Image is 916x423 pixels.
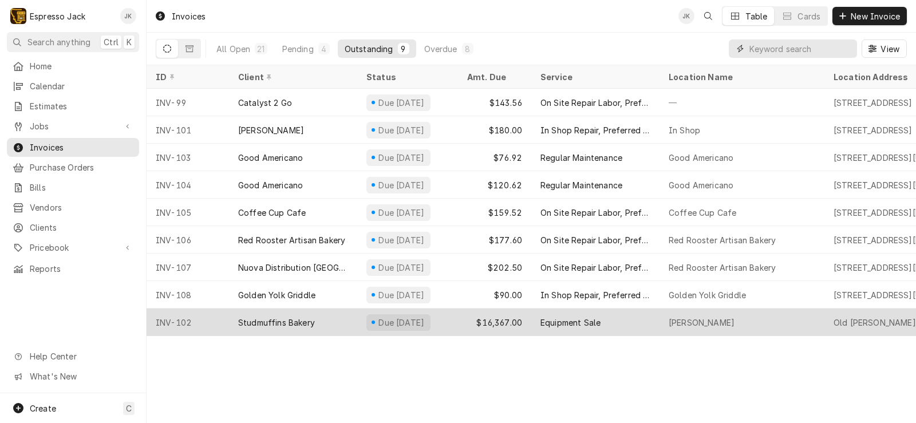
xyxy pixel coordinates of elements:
div: Good Americano [669,152,733,164]
div: $177.60 [458,226,531,254]
div: On Site Repair Labor, Prefered Rate, Regular Hours [540,234,650,246]
span: What's New [30,370,132,382]
span: Home [30,60,133,72]
div: INV-104 [147,171,229,199]
div: Good Americano [238,152,303,164]
div: Regular Maintenance [540,152,622,164]
a: Go to Help Center [7,347,139,366]
div: $159.52 [458,199,531,226]
div: INV-106 [147,226,229,254]
a: Vendors [7,198,139,217]
div: Due [DATE] [377,97,426,109]
button: Open search [699,7,717,25]
div: Due [DATE] [377,234,426,246]
a: Estimates [7,97,139,116]
div: Client [238,71,346,83]
div: $90.00 [458,281,531,309]
a: Calendar [7,77,139,96]
div: $180.00 [458,116,531,144]
div: Status [366,71,447,83]
a: Bills [7,178,139,197]
div: Service [540,71,648,83]
div: ID [156,71,218,83]
div: Due [DATE] [377,124,426,136]
a: Purchase Orders [7,158,139,177]
a: Go to Jobs [7,117,139,136]
span: Ctrl [104,36,119,48]
div: INV-103 [147,144,229,171]
span: Clients [30,222,133,234]
div: Overdue [424,43,457,55]
div: $76.92 [458,144,531,171]
div: JK [678,8,694,24]
div: Pending [282,43,314,55]
span: Help Center [30,350,132,362]
div: Red Rooster Artisan Bakery [238,234,345,246]
div: [STREET_ADDRESS] [834,97,913,109]
div: Studmuffins Bakery [238,317,315,329]
button: New Invoice [832,7,907,25]
div: Due [DATE] [377,317,426,329]
div: Due [DATE] [377,207,426,219]
span: Create [30,404,56,413]
div: Jack Kehoe's Avatar [120,8,136,24]
div: On Site Repair Labor, Prefered Rate, Regular Hours [540,207,650,219]
span: Vendors [30,201,133,214]
div: 8 [464,43,471,55]
div: INV-99 [147,89,229,116]
div: $202.50 [458,254,531,281]
div: Location Name [669,71,813,83]
div: Due [DATE] [377,262,426,274]
span: Pricebook [30,242,116,254]
button: Search anythingCtrlK [7,32,139,52]
div: INV-105 [147,199,229,226]
span: Invoices [30,141,133,153]
div: [PERSON_NAME] [669,317,735,329]
div: Nuova Distribution [GEOGRAPHIC_DATA] [238,262,348,274]
input: Keyword search [749,39,851,58]
a: Go to Pricebook [7,238,139,257]
div: Cards [797,10,820,22]
div: Regular Maintenance [540,179,622,191]
div: Amt. Due [467,71,520,83]
a: Reports [7,259,139,278]
span: Reports [30,263,133,275]
div: E [10,8,26,24]
div: 21 [257,43,264,55]
div: — [660,89,824,116]
div: On Site Repair Labor, Prefered Rate, Regular Hours [540,97,650,109]
div: 9 [400,43,407,55]
div: Due [DATE] [377,152,426,164]
span: K [127,36,132,48]
div: Equipment Sale [540,317,601,329]
div: Catalyst 2 Go [238,97,292,109]
div: Good Americano [238,179,303,191]
div: [STREET_ADDRESS] [834,124,913,136]
div: Coffee Cup Cafe [238,207,306,219]
div: INV-102 [147,309,229,336]
span: New Invoice [848,10,902,22]
span: Search anything [27,36,90,48]
a: Go to What's New [7,367,139,386]
span: Jobs [30,120,116,132]
div: JK [120,8,136,24]
span: Calendar [30,80,133,92]
div: 4 [321,43,327,55]
div: $120.62 [458,171,531,199]
div: In Shop [669,124,700,136]
div: Red Rooster Artisan Bakery [669,262,776,274]
div: In Shop Repair, Preferred Rate [540,124,650,136]
div: On Site Repair Labor, Prefered Rate, Regular Hours [540,262,650,274]
div: Good Americano [669,179,733,191]
span: View [878,43,902,55]
div: Due [DATE] [377,179,426,191]
button: View [862,39,907,58]
div: Jack Kehoe's Avatar [678,8,694,24]
div: Golden Yolk Griddle [669,289,746,301]
div: Due [DATE] [377,289,426,301]
div: Espresso Jack's Avatar [10,8,26,24]
div: Outstanding [345,43,393,55]
div: INV-101 [147,116,229,144]
span: Bills [30,181,133,193]
a: Invoices [7,138,139,157]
